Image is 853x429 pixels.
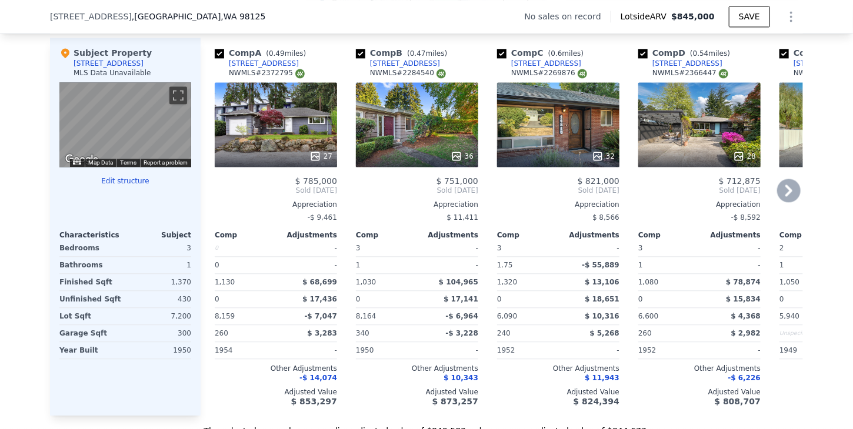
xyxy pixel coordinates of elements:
[402,49,452,58] span: ( miles)
[497,186,619,195] span: Sold [DATE]
[574,397,619,406] span: $ 824,394
[221,12,265,21] span: , WA 98125
[671,12,715,21] span: $845,000
[128,342,191,358] div: 1950
[561,342,619,358] div: -
[215,230,276,240] div: Comp
[128,308,191,324] div: 7,200
[779,244,784,252] span: 2
[497,47,588,59] div: Comp C
[497,295,502,303] span: 0
[215,387,337,397] div: Adjusted Value
[638,200,761,209] div: Appreciation
[302,278,337,286] span: $ 68,699
[62,152,101,167] img: Google
[719,69,728,78] img: NWMLS Logo
[356,312,376,320] span: 8,164
[278,257,337,273] div: -
[693,49,709,58] span: 0.54
[446,329,478,337] span: -$ 3,228
[585,295,619,303] span: $ 18,651
[59,325,123,341] div: Garage Sqft
[410,49,426,58] span: 0.47
[715,397,761,406] span: $ 808,707
[652,68,728,78] div: NWMLS # 2366447
[59,240,123,256] div: Bedrooms
[638,257,697,273] div: 1
[59,82,191,167] div: Street View
[638,342,697,358] div: 1952
[497,312,517,320] span: 6,090
[144,159,188,166] a: Report a problem
[497,257,556,273] div: 1.75
[447,213,478,222] span: $ 11,411
[446,312,478,320] span: -$ 6,964
[582,261,619,269] span: -$ 55,889
[638,329,652,337] span: 260
[215,278,235,286] span: 1,130
[291,397,337,406] span: $ 853,297
[719,176,761,186] span: $ 712,875
[417,230,478,240] div: Adjustments
[128,240,191,256] div: 3
[729,6,770,27] button: SAVE
[128,257,191,273] div: 1
[592,213,619,222] span: $ 8,566
[585,312,619,320] span: $ 10,316
[356,364,478,373] div: Other Adjustments
[59,274,123,290] div: Finished Sqft
[497,230,558,240] div: Comp
[497,59,581,68] a: [STREET_ADDRESS]
[779,295,784,303] span: 0
[278,240,337,256] div: -
[733,150,756,162] div: 28
[432,397,478,406] span: $ 873,257
[356,329,369,337] span: 340
[370,59,440,68] div: [STREET_ADDRESS]
[551,49,562,58] span: 0.6
[302,295,337,303] span: $ 17,436
[726,278,761,286] span: $ 78,874
[585,374,619,382] span: $ 11,943
[511,68,587,78] div: NWMLS # 2269876
[779,230,841,240] div: Comp
[779,342,838,358] div: 1949
[59,257,123,273] div: Bathrooms
[497,387,619,397] div: Adjusted Value
[215,257,274,273] div: 0
[497,329,511,337] span: 240
[215,59,299,68] a: [STREET_ADDRESS]
[585,278,619,286] span: $ 13,106
[229,68,305,78] div: NWMLS # 2372795
[702,342,761,358] div: -
[590,329,619,337] span: $ 5,268
[276,230,337,240] div: Adjustments
[59,308,123,324] div: Lot Sqft
[356,244,361,252] span: 3
[779,325,838,341] div: Unspecified
[299,374,337,382] span: -$ 14,074
[779,312,799,320] span: 5,940
[356,59,440,68] a: [STREET_ADDRESS]
[308,329,337,337] span: $ 3,283
[356,278,376,286] span: 1,030
[356,47,452,59] div: Comp B
[638,59,722,68] a: [STREET_ADDRESS]
[497,200,619,209] div: Appreciation
[128,325,191,341] div: 300
[728,374,761,382] span: -$ 6,226
[497,278,517,286] span: 1,320
[278,342,337,358] div: -
[544,49,588,58] span: ( miles)
[437,69,446,78] img: NWMLS Logo
[62,152,101,167] a: Open this area in Google Maps (opens a new window)
[50,11,132,22] span: [STREET_ADDRESS]
[59,176,191,186] button: Edit structure
[356,230,417,240] div: Comp
[638,312,658,320] span: 6,600
[592,150,615,162] div: 32
[779,5,803,28] button: Show Options
[638,295,643,303] span: 0
[215,240,274,256] div: 0
[497,244,502,252] span: 3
